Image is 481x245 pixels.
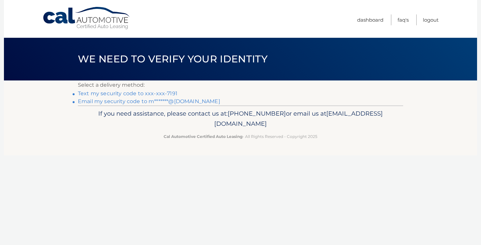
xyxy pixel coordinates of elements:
[78,90,177,97] a: Text my security code to xxx-xxx-7191
[423,14,439,25] a: Logout
[78,98,220,104] a: Email my security code to m*******@[DOMAIN_NAME]
[357,14,383,25] a: Dashboard
[398,14,409,25] a: FAQ's
[164,134,242,139] strong: Cal Automotive Certified Auto Leasing
[78,80,403,90] p: Select a delivery method:
[82,133,399,140] p: - All Rights Reserved - Copyright 2025
[42,7,131,30] a: Cal Automotive
[228,110,286,117] span: [PHONE_NUMBER]
[78,53,267,65] span: We need to verify your identity
[82,108,399,129] p: If you need assistance, please contact us at: or email us at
